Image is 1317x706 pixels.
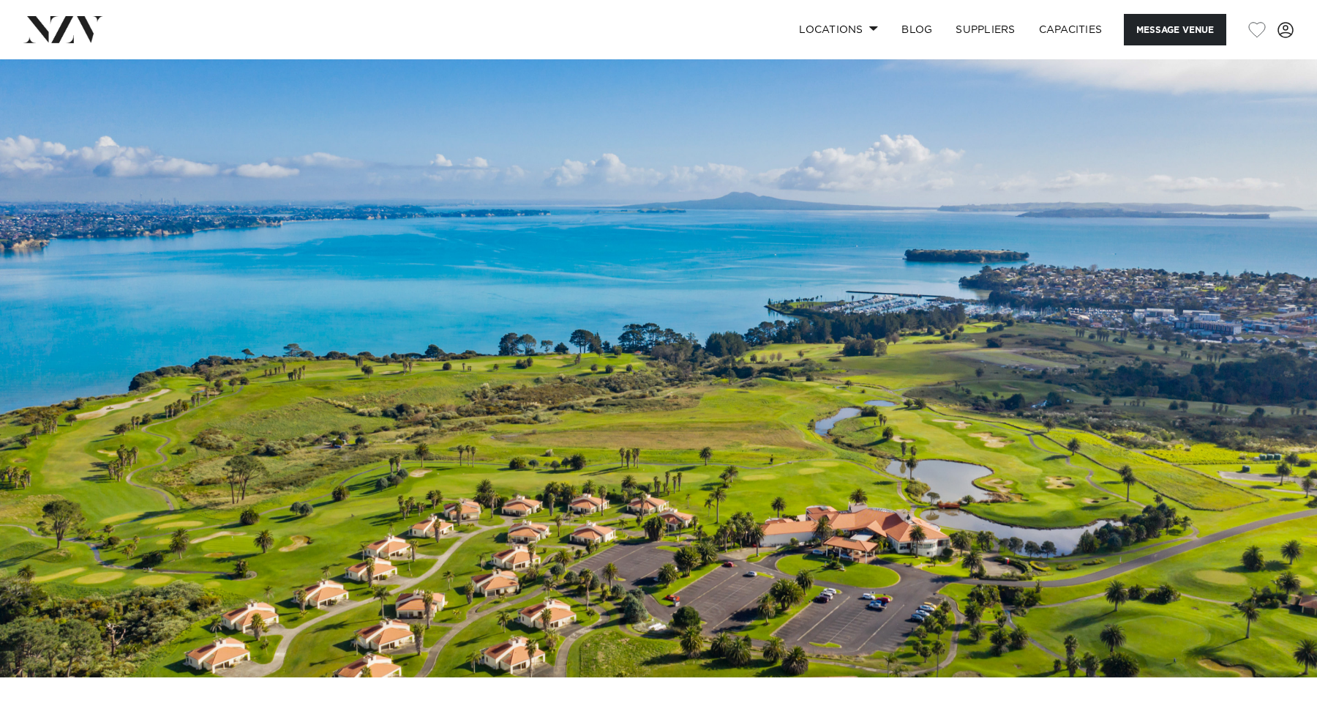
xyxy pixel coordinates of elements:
[944,14,1027,45] a: SUPPLIERS
[787,14,890,45] a: Locations
[1027,14,1114,45] a: Capacities
[23,16,103,42] img: nzv-logo.png
[1124,14,1226,45] button: Message Venue
[890,14,944,45] a: BLOG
